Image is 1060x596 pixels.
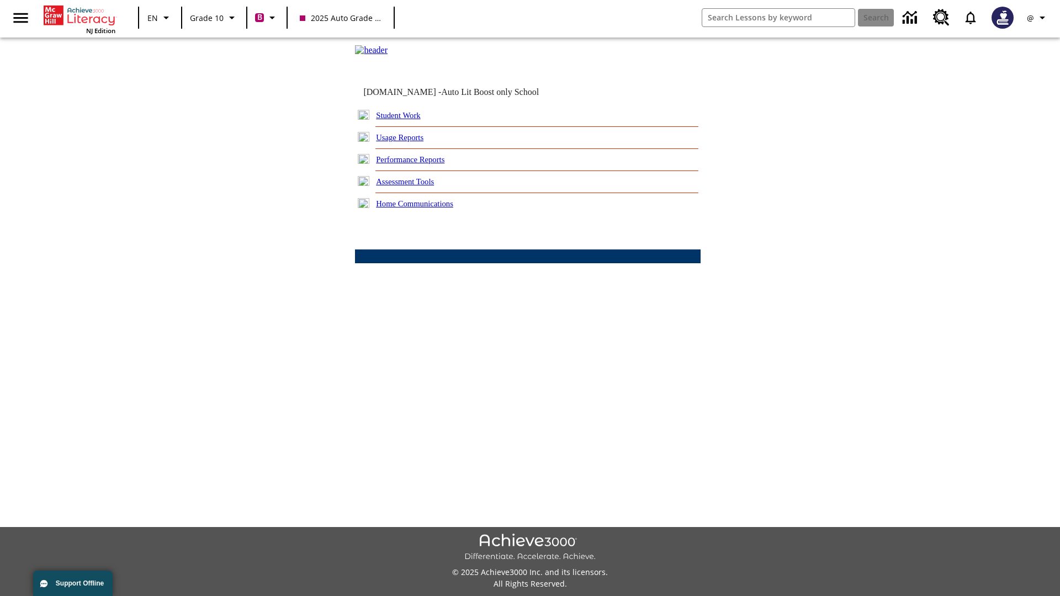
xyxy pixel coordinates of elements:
span: NJ Edition [86,26,115,35]
div: Home [44,3,115,35]
a: Resource Center, Will open in new tab [926,3,956,33]
span: B [257,10,262,24]
img: Avatar [992,7,1014,29]
img: plus.gif [358,154,369,164]
a: Notifications [956,3,985,32]
img: header [355,45,388,55]
span: Support Offline [56,579,104,587]
button: Profile/Settings [1020,8,1056,28]
button: Language: EN, Select a language [142,8,178,28]
button: Support Offline [33,571,113,596]
img: plus.gif [358,110,369,120]
a: Data Center [896,3,926,33]
input: search field [702,9,855,26]
span: EN [147,12,158,24]
img: plus.gif [358,132,369,142]
span: 2025 Auto Grade 10 [300,12,381,24]
nobr: Auto Lit Boost only School [441,87,539,97]
img: Achieve3000 Differentiate Accelerate Achieve [464,534,596,562]
a: Home Communications [376,199,453,208]
button: Select a new avatar [985,3,1020,32]
span: @ [1027,12,1034,24]
a: Assessment Tools [376,177,434,186]
img: plus.gif [358,176,369,186]
img: plus.gif [358,198,369,208]
a: Usage Reports [376,133,423,142]
a: Student Work [376,111,420,120]
button: Open side menu [4,2,37,34]
button: Grade: Grade 10, Select a grade [185,8,243,28]
span: Grade 10 [190,12,224,24]
td: [DOMAIN_NAME] - [363,87,566,97]
a: Performance Reports [376,155,444,164]
button: Boost Class color is violet red. Change class color [251,8,283,28]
